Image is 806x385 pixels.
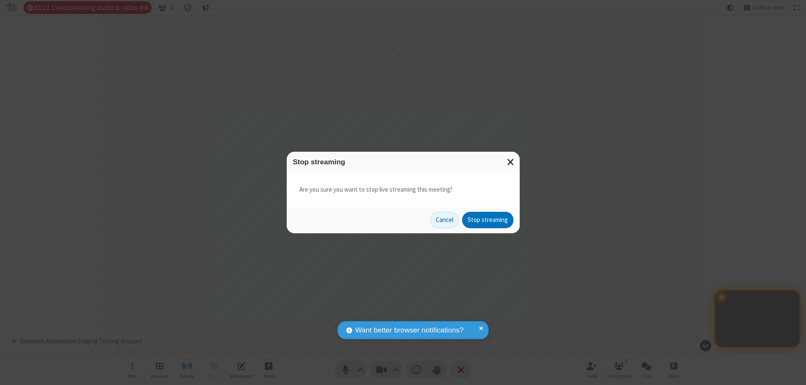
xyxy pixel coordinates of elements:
[462,212,513,229] button: Stop streaming
[287,172,520,207] div: Are you sure you want to stop live streaming this meeting?
[355,325,463,336] span: Want better browser notifications?
[293,158,513,166] h3: Stop streaming
[430,212,459,229] button: Cancel
[502,152,520,172] button: Close modal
